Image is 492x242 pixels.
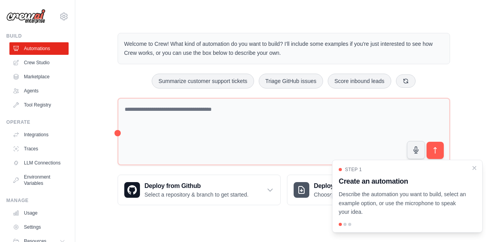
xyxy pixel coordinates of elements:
[9,85,69,97] a: Agents
[9,143,69,155] a: Traces
[145,191,249,199] p: Select a repository & branch to get started.
[339,176,467,187] h3: Create an automation
[9,70,69,83] a: Marketplace
[6,197,69,204] div: Manage
[345,166,362,173] span: Step 1
[259,74,323,88] button: Triage GitHub issues
[9,128,69,141] a: Integrations
[145,181,249,191] h3: Deploy from Github
[152,74,254,88] button: Summarize customer support tickets
[9,42,69,55] a: Automations
[6,33,69,39] div: Build
[9,99,69,111] a: Tool Registry
[9,207,69,219] a: Usage
[9,56,69,69] a: Crew Studio
[314,181,380,191] h3: Deploy from zip file
[6,9,45,24] img: Logo
[9,221,69,233] a: Settings
[124,40,443,58] p: Welcome to Crew! What kind of automation do you want to build? I'll include some examples if you'...
[339,190,467,217] p: Describe the automation you want to build, select an example option, or use the microphone to spe...
[6,119,69,125] div: Operate
[471,165,477,171] button: Close walkthrough
[328,74,391,88] button: Score inbound leads
[314,191,380,199] p: Choose a zip file to upload.
[9,157,69,169] a: LLM Connections
[9,171,69,190] a: Environment Variables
